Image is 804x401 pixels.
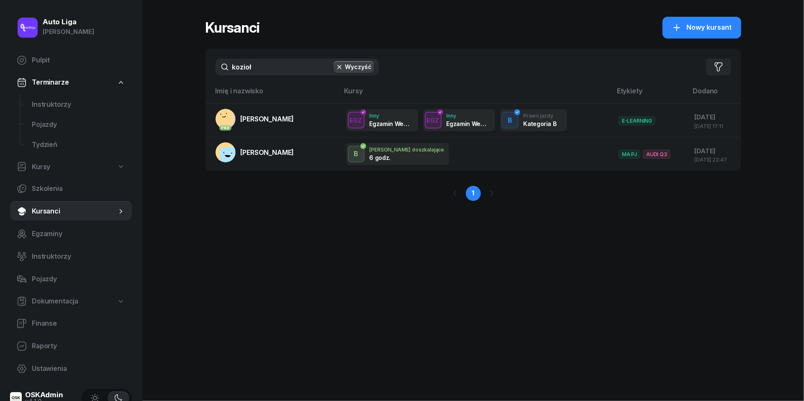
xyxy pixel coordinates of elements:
div: EGZ [347,115,366,126]
div: Kategoria B [524,120,557,127]
a: Pojazdy [25,115,132,135]
span: Instruktorzy [32,99,125,110]
div: B [350,147,362,161]
a: PKK[PERSON_NAME] [216,109,294,129]
div: B [504,113,516,128]
th: Etykiety [612,85,688,103]
div: EGZ [424,115,443,126]
span: Raporty [32,341,125,352]
a: Dokumentacja [10,292,132,311]
a: Tydzień [25,135,132,155]
span: Pulpit [32,55,125,66]
div: [DATE] [695,112,735,123]
span: Nowy kursant [687,22,732,33]
div: Egzamin Wewnętrzny [447,120,490,127]
a: Kursy [10,157,132,177]
span: Dokumentacja [32,296,78,307]
span: Tydzień [32,139,125,150]
th: Imię i nazwisko [205,85,339,103]
span: Instruktorzy [32,251,125,262]
a: [PERSON_NAME] [216,142,294,162]
span: Terminarze [32,77,69,88]
span: Pojazdy [32,274,125,285]
a: Instruktorzy [10,247,132,267]
a: Ustawienia [10,359,132,379]
div: Prawo jazdy [524,113,557,118]
div: PKK [219,125,231,131]
button: EGZ [425,112,442,129]
span: Egzaminy [32,229,125,239]
a: Egzaminy [10,224,132,244]
a: Szkolenia [10,179,132,199]
span: Ustawienia [32,363,125,374]
div: Auto Liga [43,18,94,26]
th: Kursy [339,85,612,103]
button: EGZ [348,112,365,129]
span: [PERSON_NAME] [241,148,294,157]
div: [PERSON_NAME] [43,26,94,37]
a: Kursanci [10,201,132,221]
a: Finanse [10,314,132,334]
span: Kursy [32,162,50,172]
a: Pulpit [10,50,132,70]
div: Egzamin Wewnętrzny [370,120,413,127]
span: MA PJ [619,150,640,159]
th: Dodano [688,85,741,103]
div: Inny [447,113,490,118]
button: Nowy kursant [663,17,741,39]
a: Raporty [10,336,132,356]
input: Szukaj [216,59,379,75]
button: B [348,146,365,162]
div: [PERSON_NAME] doszkalające [370,147,444,152]
a: Instruktorzy [25,95,132,115]
button: B [502,112,519,129]
button: Wyczyść [334,61,374,73]
span: Kursanci [32,206,117,217]
div: Inny [370,113,413,118]
div: [DATE] [695,146,735,157]
span: Finanse [32,318,125,329]
span: Szkolenia [32,183,125,194]
a: Pojazdy [10,269,132,289]
span: Pojazdy [32,119,125,130]
a: Terminarze [10,73,132,92]
span: [PERSON_NAME] [241,115,294,123]
div: [DATE] 17:11 [695,123,735,129]
a: 1 [466,186,481,201]
h1: Kursanci [205,20,260,35]
div: OSKAdmin [25,391,63,398]
span: E-LEARNING [619,116,655,125]
div: [DATE] 22:47 [695,157,735,162]
span: AUDI Q3 [643,150,670,159]
div: 6 godz. [370,154,413,161]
